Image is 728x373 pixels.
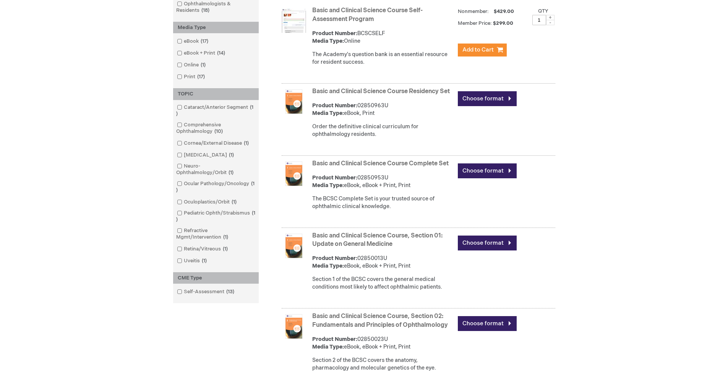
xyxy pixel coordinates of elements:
[312,336,454,351] div: 02850023U eBook, eBook + Print, Print
[312,276,454,291] div: Section 1 of the BCSC covers the general medical conditions most likely to affect ophthalmic pati...
[175,121,257,135] a: Comprehensive Ophthalmology10
[312,160,449,167] a: Basic and Clinical Science Course Complete Set
[175,210,257,223] a: Pediatric Ophth/Strabismus1
[224,289,236,295] span: 13
[175,257,210,265] a: Uveitis1
[230,199,238,205] span: 1
[458,7,489,16] strong: Nonmember:
[221,234,230,240] span: 1
[175,104,257,118] a: Cataract/Anterior Segment1
[176,210,255,223] span: 1
[312,344,344,350] strong: Media Type:
[312,30,454,45] div: BCSCSELF Online
[175,50,228,57] a: eBook + Print14
[312,263,344,269] strong: Media Type:
[199,38,210,44] span: 17
[312,7,423,23] a: Basic and Clinical Science Course Self-Assessment Program
[175,199,240,206] a: Oculoplastics/Orbit1
[175,73,208,81] a: Print17
[312,88,450,95] a: Basic and Clinical Science Course Residency Set
[458,163,517,178] a: Choose format
[175,163,257,176] a: Neuro-Ophthalmology/Orbit1
[312,255,357,262] strong: Product Number:
[462,46,494,53] span: Add to Cart
[227,152,236,158] span: 1
[173,22,259,34] div: Media Type
[312,51,454,66] div: The Academy's question bank is an essential resource for resident success.
[312,123,454,138] div: Order the definitive clinical curriculum for ophthalmology residents.
[312,195,454,210] div: The BCSC Complete Set is your trusted source of ophthalmic clinical knowledge.
[227,170,235,176] span: 1
[175,180,257,194] a: Ocular Pathology/Oncology1
[221,246,230,252] span: 1
[175,0,257,14] a: Ophthalmologists & Residents18
[458,316,517,331] a: Choose format
[312,313,448,329] a: Basic and Clinical Science Course, Section 02: Fundamentals and Principles of Ophthalmology
[199,62,208,68] span: 1
[175,61,209,69] a: Online1
[173,88,259,100] div: TOPIC
[282,161,306,186] img: Basic and Clinical Science Course Complete Set
[200,258,209,264] span: 1
[312,174,357,181] strong: Product Number:
[493,8,515,15] span: $429.00
[312,232,443,248] a: Basic and Clinical Science Course, Section 01: Update on General Medicine
[175,288,237,295] a: Self-Assessment13
[175,38,211,45] a: eBook17
[215,50,227,56] span: 14
[312,357,454,372] div: Section 2 of the BCSC covers the anatomy, pharmacology and molecular genetics of the eye.
[282,8,306,33] img: Basic and Clinical Science Course Self-Assessment Program
[175,140,252,147] a: Cornea/External Disease1
[175,227,257,241] a: Refractive Mgmt/Intervention1
[312,255,454,270] div: 02850013U eBook, eBook + Print, Print
[282,234,306,258] img: Basic and Clinical Science Course, Section 01: Update on General Medicine
[242,140,251,146] span: 1
[312,174,454,189] div: 02850953U eBook, eBook + Print, Print
[175,152,237,159] a: [MEDICAL_DATA]1
[175,245,231,253] a: Retina/Vitreous1
[173,272,259,284] div: CME Type
[458,44,507,57] button: Add to Cart
[458,91,517,106] a: Choose format
[312,38,344,44] strong: Media Type:
[458,20,492,26] strong: Member Price:
[493,20,514,26] span: $299.00
[312,110,344,116] strong: Media Type:
[176,181,255,193] span: 1
[195,74,207,80] span: 17
[312,30,357,37] strong: Product Number:
[176,104,253,117] span: 1
[282,314,306,339] img: Basic and Clinical Science Course, Section 02: Fundamentals and Principles of Ophthalmology
[312,102,454,117] div: 02850963U eBook, Print
[212,128,225,134] span: 10
[458,236,517,250] a: Choose format
[312,102,357,109] strong: Product Number:
[282,89,306,114] img: Basic and Clinical Science Course Residency Set
[199,7,211,13] span: 18
[538,8,548,14] label: Qty
[312,182,344,189] strong: Media Type:
[312,336,357,342] strong: Product Number:
[532,15,546,25] input: Qty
